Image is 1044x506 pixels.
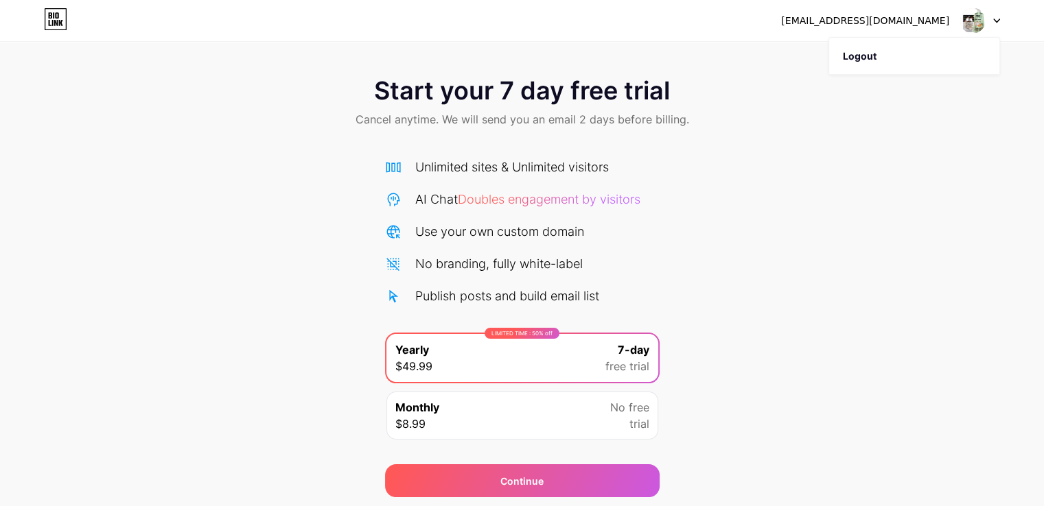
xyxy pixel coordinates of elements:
[415,158,609,176] div: Unlimited sites & Unlimited visitors
[829,38,999,75] li: Logout
[485,328,559,339] div: LIMITED TIME : 50% off
[781,14,949,28] div: [EMAIL_ADDRESS][DOMAIN_NAME]
[458,192,640,206] span: Doubles engagement by visitors
[395,399,439,415] span: Monthly
[415,254,583,273] div: No branding, fully white-label
[415,222,584,241] div: Use your own custom domain
[415,190,640,208] div: AI Chat
[395,415,426,432] span: $8.99
[374,77,670,104] span: Start your 7 day free trial
[500,474,544,488] div: Continue
[618,341,649,358] span: 7-day
[610,399,649,415] span: No free
[960,8,986,34] img: bodyshower
[605,358,649,374] span: free trial
[356,111,689,128] span: Cancel anytime. We will send you an email 2 days before billing.
[415,287,599,305] div: Publish posts and build email list
[395,358,432,374] span: $49.99
[629,415,649,432] span: trial
[395,341,429,358] span: Yearly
